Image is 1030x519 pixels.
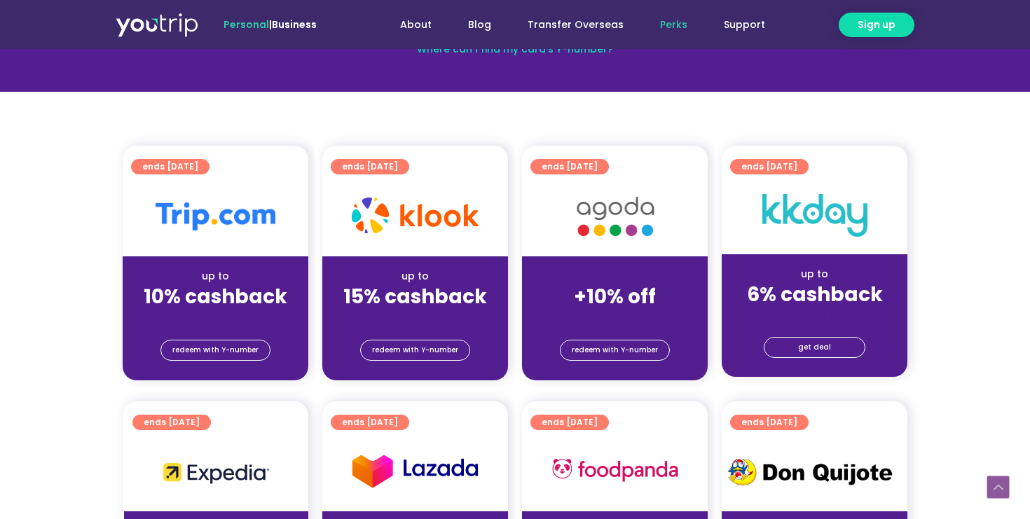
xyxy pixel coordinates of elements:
a: ends [DATE] [331,159,409,174]
a: Blog [450,12,509,38]
span: up to [602,269,628,283]
span: ends [DATE] [741,159,797,174]
a: Perks [642,12,706,38]
a: redeem with Y-number [560,340,670,361]
div: up to [334,269,497,284]
a: ends [DATE] [730,415,809,430]
a: Support [706,12,783,38]
span: ends [DATE] [342,159,398,174]
div: (for stays only) [533,310,696,324]
span: ends [DATE] [741,415,797,430]
strong: 15% cashback [343,283,487,310]
span: | [224,18,317,32]
span: redeem with Y-number [572,340,658,360]
span: Personal [224,18,269,32]
a: Transfer Overseas [509,12,642,38]
a: ends [DATE] [131,159,210,174]
span: Sign up [858,18,895,32]
span: ends [DATE] [144,415,200,430]
a: Where can I find my card’s Y-number? [417,42,613,56]
span: ends [DATE] [542,415,598,430]
div: up to [733,267,896,282]
span: redeem with Y-number [372,340,458,360]
a: ends [DATE] [730,159,809,174]
strong: 10% cashback [144,283,287,310]
div: (for stays only) [134,310,297,324]
div: (for stays only) [334,310,497,324]
nav: Menu [355,12,783,38]
a: get deal [764,337,865,358]
span: ends [DATE] [542,159,598,174]
a: ends [DATE] [530,415,609,430]
strong: +10% off [574,283,656,310]
span: get deal [798,338,831,357]
a: About [382,12,450,38]
a: redeem with Y-number [160,340,270,361]
span: redeem with Y-number [172,340,259,360]
a: ends [DATE] [530,159,609,174]
a: redeem with Y-number [360,340,470,361]
a: ends [DATE] [331,415,409,430]
strong: 6% cashback [747,281,883,308]
span: ends [DATE] [142,159,198,174]
div: up to [134,269,297,284]
a: ends [DATE] [132,415,211,430]
span: ends [DATE] [342,415,398,430]
div: (for stays only) [733,307,896,322]
a: Business [272,18,317,32]
a: Sign up [839,13,914,37]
